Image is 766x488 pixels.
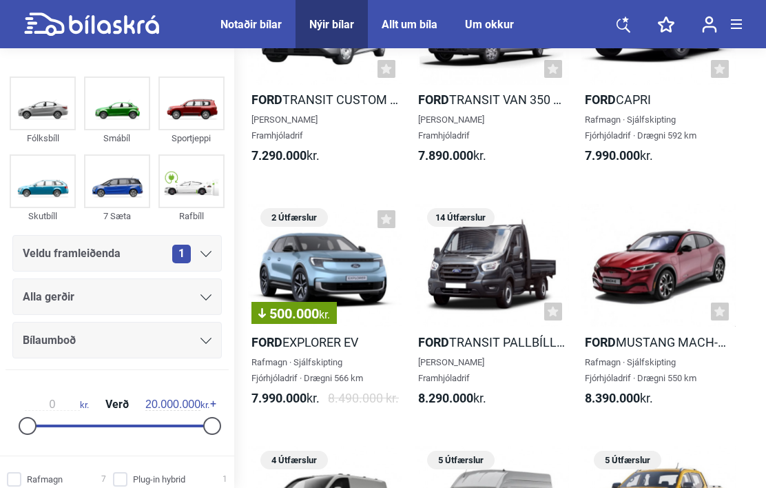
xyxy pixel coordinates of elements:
[84,208,150,224] div: 7 Sæta
[581,334,736,350] h2: Mustang Mach-E LR
[418,357,484,383] span: [PERSON_NAME] Framhjóladrif
[585,390,653,406] span: kr.
[258,307,330,321] span: 500.000
[581,203,736,418] a: FordMustang Mach-E LRRafmagn · SjálfskiptingFjórhjóladrif · Drægni 550 km8.390.000kr.
[328,390,399,406] span: 8.490.000 kr.
[601,451,654,469] span: 5 Útfærslur
[248,334,402,350] h2: Explorer EV
[581,92,736,108] h2: Capri
[585,391,640,405] b: 8.390.000
[27,472,63,487] span: Rafmagn
[465,18,514,31] a: Um okkur
[248,203,402,418] a: 2 Útfærslur500.000kr.FordExplorer EVRafmagn · SjálfskiptingFjórhjóladrif · Drægni 566 km7.990.000...
[145,398,209,411] span: kr.
[585,114,696,141] span: Rafmagn · Sjálfskipting Fjórhjóladrif · Drægni 592 km
[585,148,640,163] b: 7.990.000
[418,390,486,406] span: kr.
[23,244,121,263] span: Veldu framleiðenda
[23,287,74,307] span: Alla gerðir
[251,335,282,349] b: Ford
[251,148,307,163] b: 7.290.000
[585,357,696,383] span: Rafmagn · Sjálfskipting Fjórhjóladrif · Drægni 550 km
[251,148,320,163] span: kr.
[267,451,321,469] span: 4 Útfærslur
[418,148,486,163] span: kr.
[382,18,437,31] a: Allt um bíla
[309,18,354,31] a: Nýir bílar
[251,357,363,383] span: Rafmagn · Sjálfskipting Fjórhjóladrif · Drægni 566 km
[84,130,150,146] div: Smábíl
[415,203,569,418] a: 14 ÚtfærslurFordTransit Pallbíll Single Сab 350 L2H1[PERSON_NAME]Framhjóladrif8.290.000kr.
[418,335,449,349] b: Ford
[418,114,484,141] span: [PERSON_NAME] Framhjóladrif
[251,391,307,405] b: 7.990.000
[23,331,76,350] span: Bílaumboð
[158,208,225,224] div: Rafbíll
[434,451,488,469] span: 5 Útfærslur
[418,391,473,405] b: 8.290.000
[25,398,89,411] span: kr.
[172,245,191,263] span: 1
[251,390,320,406] span: kr.
[248,92,402,108] h2: Transit Custom 320 L1H1
[102,399,132,410] span: Verð
[158,130,225,146] div: Sportjeppi
[585,335,616,349] b: Ford
[418,148,473,163] b: 7.890.000
[585,148,653,163] span: kr.
[319,308,330,321] span: kr.
[251,92,282,107] b: Ford
[251,114,318,141] span: [PERSON_NAME] Framhjóladrif
[10,130,76,146] div: Fólksbíll
[101,472,106,487] span: 7
[415,334,569,350] h2: Transit Pallbíll Single Сab 350 L2H1
[222,472,227,487] span: 1
[10,208,76,224] div: Skutbíll
[702,16,717,33] img: user-login.svg
[434,208,488,227] span: 14 Útfærslur
[220,18,282,31] a: Notaðir bílar
[415,92,569,108] h2: Transit Van 350 L2H2
[418,92,449,107] b: Ford
[133,472,185,487] span: Plug-in hybrid
[585,92,616,107] b: Ford
[267,208,321,227] span: 2 Útfærslur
